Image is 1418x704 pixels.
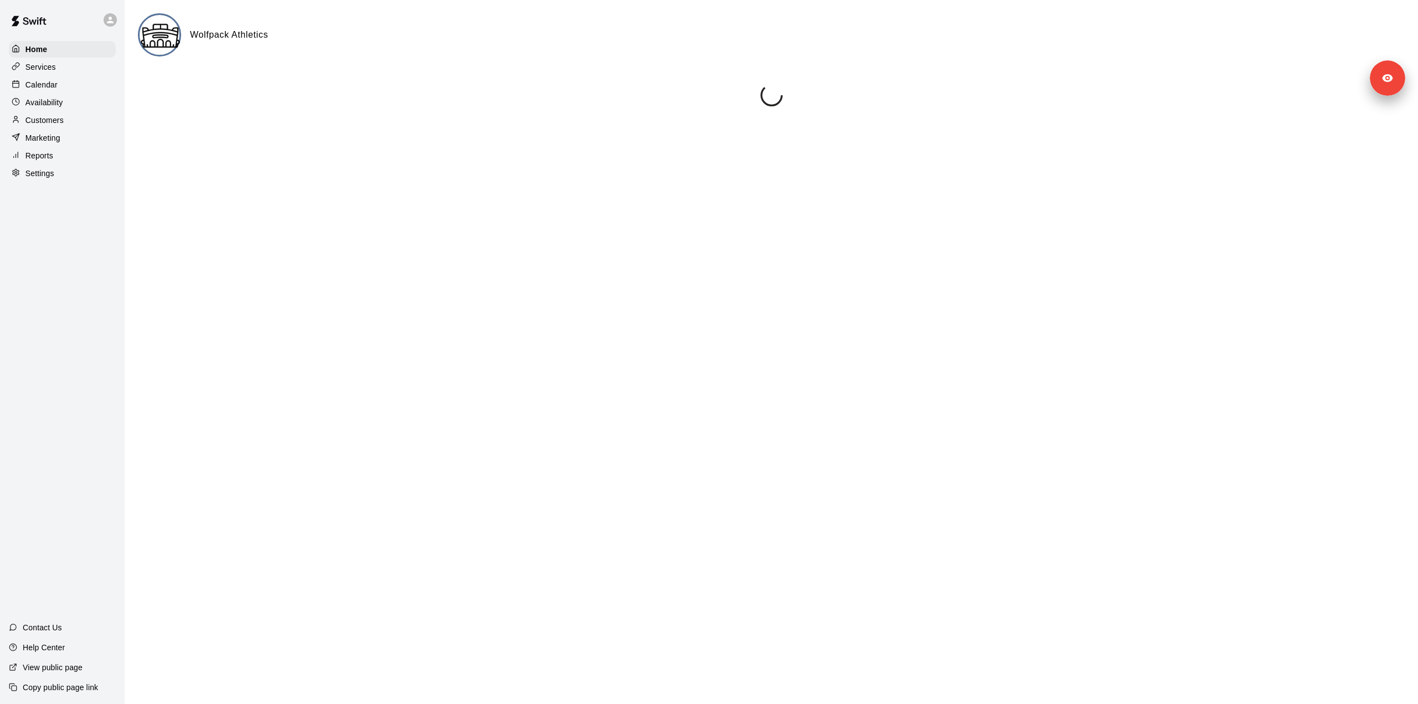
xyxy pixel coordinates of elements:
[140,15,181,56] img: Wolfpack Athletics logo
[25,97,63,108] p: Availability
[9,130,116,146] a: Marketing
[25,79,58,90] p: Calendar
[9,112,116,129] a: Customers
[9,147,116,164] a: Reports
[23,622,62,633] p: Contact Us
[9,165,116,182] a: Settings
[25,61,56,73] p: Services
[9,59,116,75] a: Services
[25,44,48,55] p: Home
[25,115,64,126] p: Customers
[25,168,54,179] p: Settings
[9,76,116,93] a: Calendar
[9,94,116,111] a: Availability
[190,28,268,42] h6: Wolfpack Athletics
[23,682,98,693] p: Copy public page link
[9,41,116,58] a: Home
[23,642,65,653] p: Help Center
[25,150,53,161] p: Reports
[23,662,83,673] p: View public page
[25,132,60,143] p: Marketing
